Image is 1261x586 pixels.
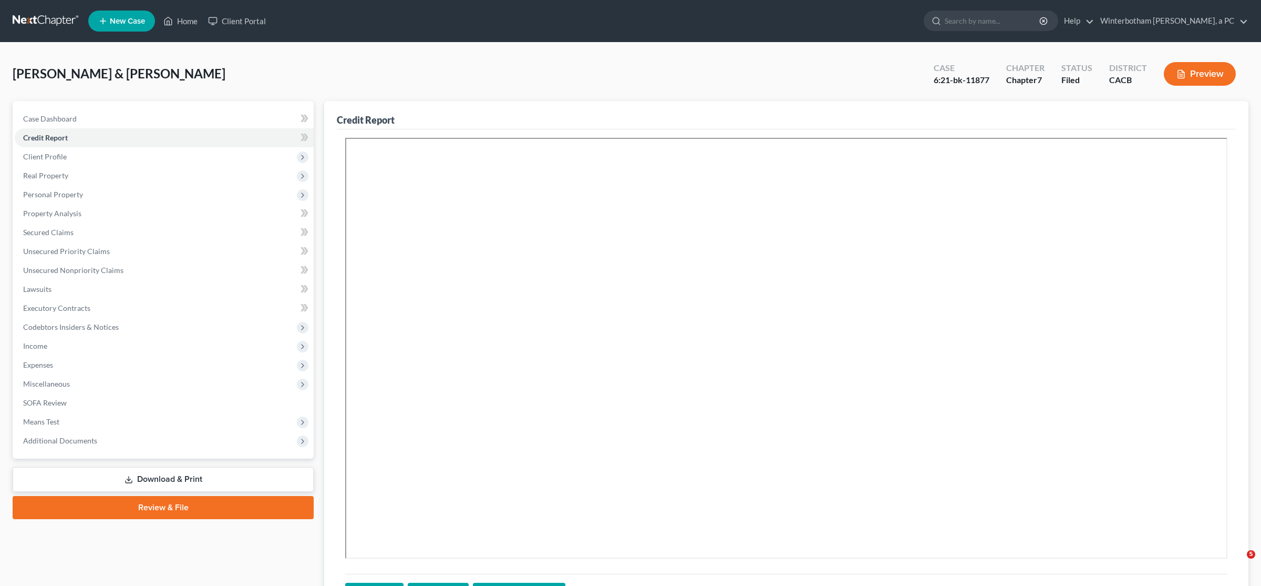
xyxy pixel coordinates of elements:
[1037,75,1042,85] span: 7
[13,496,314,519] a: Review & File
[15,109,314,128] a: Case Dashboard
[110,17,145,25] span: New Case
[23,360,53,369] span: Expenses
[23,190,83,199] span: Personal Property
[23,341,47,350] span: Income
[1109,62,1147,74] div: District
[23,266,123,275] span: Unsecured Nonpriority Claims
[23,304,90,312] span: Executory Contracts
[23,171,68,180] span: Real Property
[203,12,271,31] a: Client Portal
[1006,74,1045,86] div: Chapter
[15,128,314,147] a: Credit Report
[23,228,74,237] span: Secured Claims
[15,299,314,318] a: Executory Contracts
[23,285,51,294] span: Lawsuits
[945,11,1041,31] input: Search by name...
[1061,74,1092,86] div: Filed
[23,398,67,407] span: SOFA Review
[15,242,314,261] a: Unsecured Priority Claims
[15,223,314,242] a: Secured Claims
[934,74,989,86] div: 6:21-bk-11877
[23,247,110,256] span: Unsecured Priority Claims
[1247,550,1255,559] span: 5
[23,436,97,445] span: Additional Documents
[1225,550,1250,575] iframe: Intercom live chat
[1006,62,1045,74] div: Chapter
[1059,12,1094,31] a: Help
[1164,62,1236,86] button: Preview
[23,322,119,331] span: Codebtors Insiders & Notices
[15,280,314,299] a: Lawsuits
[1061,62,1092,74] div: Status
[15,393,314,412] a: SOFA Review
[23,152,67,161] span: Client Profile
[23,133,68,142] span: Credit Report
[15,261,314,280] a: Unsecured Nonpriority Claims
[1095,12,1248,31] a: Winterbotham [PERSON_NAME], a PC
[1109,74,1147,86] div: CACB
[158,12,203,31] a: Home
[15,204,314,223] a: Property Analysis
[337,114,395,126] div: Credit Report
[23,114,77,123] span: Case Dashboard
[23,379,70,388] span: Miscellaneous
[23,209,81,218] span: Property Analysis
[13,66,225,81] span: [PERSON_NAME] & [PERSON_NAME]
[23,417,59,426] span: Means Test
[13,467,314,492] a: Download & Print
[934,62,989,74] div: Case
